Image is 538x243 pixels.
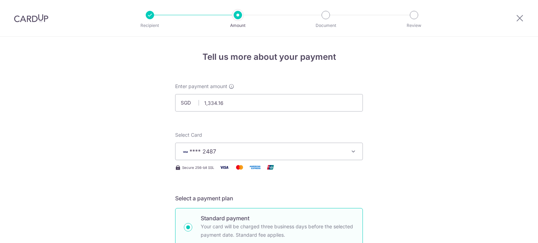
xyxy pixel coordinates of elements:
img: American Express [248,163,262,172]
p: Amount [212,22,264,29]
img: CardUp [14,14,48,22]
p: Standard payment [201,214,354,222]
p: Recipient [124,22,176,29]
h5: Select a payment plan [175,194,363,202]
span: Enter payment amount [175,83,227,90]
p: Review [388,22,440,29]
img: Mastercard [233,163,247,172]
h4: Tell us more about your payment [175,51,363,63]
img: Visa [217,163,231,172]
img: Union Pay [263,163,277,172]
span: Secure 256-bit SSL [182,165,214,170]
span: translation missing: en.payables.payment_networks.credit_card.summary.labels.select_card [175,132,202,138]
span: SGD [181,99,199,106]
img: VISA [181,149,189,154]
p: Your card will be charged three business days before the selected payment date. Standard fee appl... [201,222,354,239]
input: 0.00 [175,94,363,112]
p: Document [300,22,352,29]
